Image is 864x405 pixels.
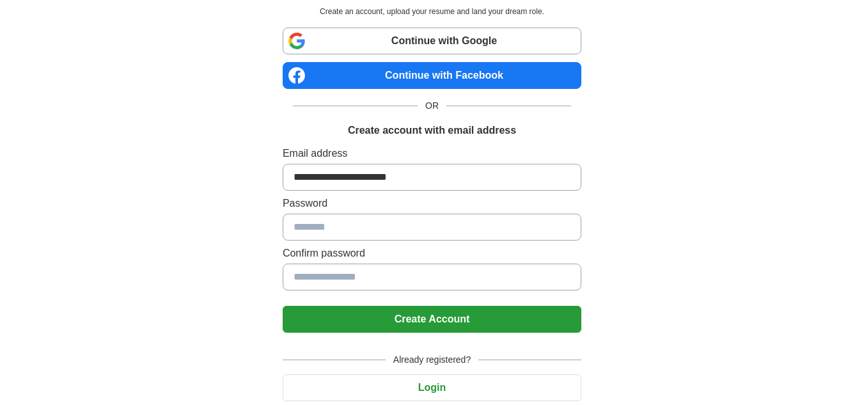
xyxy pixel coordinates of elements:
[283,146,581,161] label: Email address
[418,99,446,113] span: OR
[348,123,516,138] h1: Create account with email address
[283,62,581,89] a: Continue with Facebook
[285,6,579,17] p: Create an account, upload your resume and land your dream role.
[283,374,581,401] button: Login
[283,306,581,333] button: Create Account
[283,246,581,261] label: Confirm password
[386,353,478,367] span: Already registered?
[283,196,581,211] label: Password
[283,28,581,54] a: Continue with Google
[283,382,581,393] a: Login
